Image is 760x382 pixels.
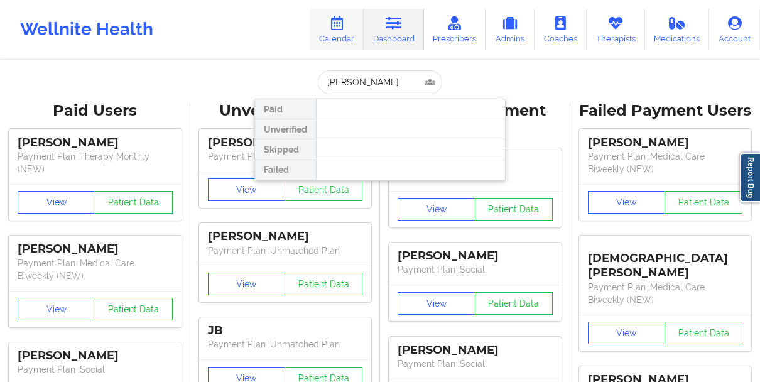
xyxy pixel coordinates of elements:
div: JB [208,324,363,338]
button: Patient Data [95,298,173,320]
div: [PERSON_NAME] [18,136,173,150]
button: Patient Data [475,198,553,221]
p: Payment Plan : Unmatched Plan [208,338,363,351]
div: [PERSON_NAME] [588,136,743,150]
button: Patient Data [95,191,173,214]
a: Prescribers [424,9,486,50]
a: Dashboard [364,9,424,50]
p: Payment Plan : Unmatched Plan [208,150,363,163]
div: [PERSON_NAME] [18,349,173,363]
div: [PERSON_NAME] [398,343,553,357]
a: Coaches [535,9,587,50]
div: [PERSON_NAME] [208,136,363,150]
button: View [588,191,666,214]
a: Account [709,9,760,50]
button: View [398,198,475,221]
p: Payment Plan : Social [398,263,553,276]
a: Admins [486,9,535,50]
p: Payment Plan : Social [398,357,553,370]
div: Unverified Users [199,101,372,121]
div: Unverified [255,119,316,139]
p: Payment Plan : Therapy Monthly (NEW) [18,150,173,175]
button: View [588,322,666,344]
button: View [18,298,95,320]
a: Therapists [587,9,645,50]
button: Patient Data [475,292,553,315]
button: View [18,191,95,214]
div: [PERSON_NAME] [18,242,173,256]
div: Failed [255,160,316,180]
a: Report Bug [740,153,760,202]
button: View [208,273,286,295]
p: Payment Plan : Unmatched Plan [208,244,363,257]
a: Calendar [310,9,364,50]
div: Paid Users [9,101,182,121]
button: View [208,178,286,201]
button: View [398,292,475,315]
button: Patient Data [665,191,742,214]
div: Skipped [255,139,316,160]
div: Paid [255,99,316,119]
p: Payment Plan : Social [18,363,173,376]
button: Patient Data [665,322,742,344]
button: Patient Data [285,273,362,295]
div: [PERSON_NAME] [208,229,363,244]
p: Payment Plan : Medical Care Biweekly (NEW) [588,281,743,306]
div: [DEMOGRAPHIC_DATA][PERSON_NAME] [588,242,743,280]
a: Medications [645,9,710,50]
div: Failed Payment Users [579,101,752,121]
button: Patient Data [285,178,362,201]
p: Payment Plan : Medical Care Biweekly (NEW) [18,257,173,282]
div: [PERSON_NAME] [398,249,553,263]
p: Payment Plan : Medical Care Biweekly (NEW) [588,150,743,175]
